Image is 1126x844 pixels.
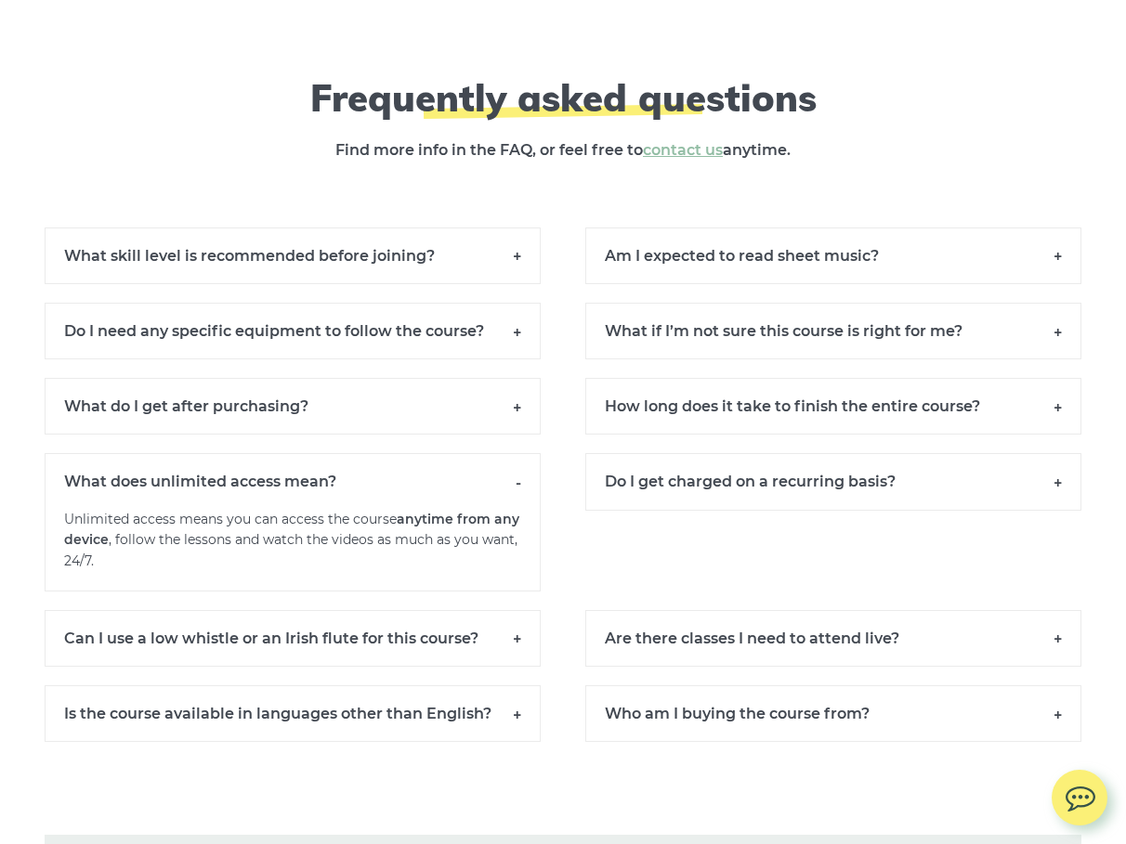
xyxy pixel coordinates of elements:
h2: Frequently asked questions [224,75,902,120]
h6: What if I’m not sure this course is right for me? [585,303,1081,359]
h6: What do I get after purchasing? [45,378,541,435]
h6: What does unlimited access mean? [45,453,541,509]
strong: Find more info in the FAQ, or feel free to anytime. [335,141,791,159]
img: chat.svg [1052,770,1107,817]
p: Unlimited access means you can access the course , follow the lessons and watch the videos as muc... [45,509,541,591]
h6: Who am I buying the course from? [585,685,1081,742]
h6: Are there classes I need to attend live? [585,610,1081,667]
h6: Can I use a low whistle or an Irish flute for this course? [45,610,541,667]
h6: Is the course available in languages other than English? [45,685,541,742]
a: contact us [643,141,723,159]
h6: Do I get charged on a recurring basis? [585,453,1081,510]
h6: What skill level is recommended before joining? [45,227,541,284]
h6: Do I need any specific equipment to follow the course? [45,303,541,359]
h6: Am I expected to read sheet music? [585,227,1081,284]
h6: How long does it take to finish the entire course? [585,378,1081,435]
